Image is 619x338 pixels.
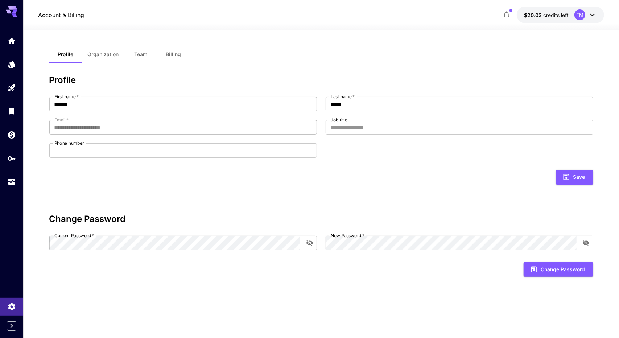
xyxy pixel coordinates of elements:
label: Job title [331,117,347,123]
label: Last name [331,94,355,100]
button: Save [556,170,593,185]
div: Playground [7,83,16,92]
button: toggle password visibility [303,236,316,250]
span: Organization [88,51,119,58]
label: Phone number [54,140,84,146]
h3: Change Password [49,214,593,224]
div: Library [7,107,16,116]
span: Profile [58,51,73,58]
label: New Password [331,232,364,239]
div: Usage [7,177,16,186]
label: Current Password [54,232,94,239]
div: Home [7,36,16,45]
span: Team [135,51,148,58]
div: Wallet [7,130,16,139]
label: First name [54,94,79,100]
button: $20.0345FM [517,7,604,23]
span: Billing [166,51,181,58]
div: FM [574,9,585,20]
div: API Keys [7,154,16,163]
span: credits left [543,12,569,18]
button: Expand sidebar [7,321,16,331]
label: Email [54,117,69,123]
button: Change Password [524,262,593,277]
span: $20.03 [524,12,543,18]
nav: breadcrumb [38,11,84,19]
div: Settings [7,301,16,310]
a: Account & Billing [38,11,84,19]
div: Models [7,60,16,69]
button: toggle password visibility [579,236,593,250]
h3: Profile [49,75,593,85]
div: $20.0345 [524,11,569,19]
